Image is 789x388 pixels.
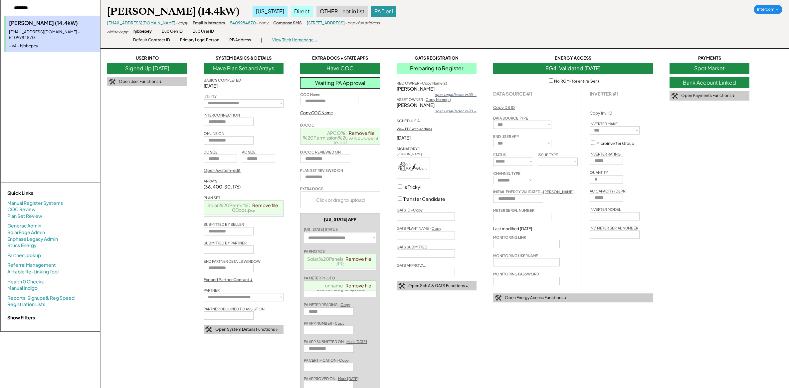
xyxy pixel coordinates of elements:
div: PA APP SUBMITTED ON - [304,339,367,344]
u: Mark [DATE] [346,339,367,344]
div: | [261,37,262,43]
div: Email in Intercom [193,20,225,26]
div: [PERSON_NAME] (14.4kW) [107,5,239,18]
div: - copy [256,20,268,26]
div: PA Tier I [371,6,396,17]
div: Preparing to Register [397,63,477,74]
div: Open Payments Functions ↓ [681,93,735,99]
div: Waiting PA Approval [300,77,380,89]
div: END USER APP [493,134,519,139]
div: Compose SMS [273,20,302,26]
div: Open System Details Functions ↓ [215,327,278,332]
div: ENERGY ACCESS [493,55,653,61]
div: [EMAIL_ADDRESS][DOMAIN_NAME] - 5409984870 [9,29,97,41]
u: Copy Name(s) [426,97,451,102]
div: - VA - hjbbepey [9,43,97,49]
div: PA PHOTOS [304,249,325,254]
div: View PDF with address [397,127,432,131]
a: Stuck Energy [7,242,37,249]
a: Enphase Legacy Admin [7,236,58,242]
div: GATS APPROVAL [397,263,426,268]
a: 5409984870 [230,20,256,25]
div: EXTRA DOCS + STATE APPS [300,55,380,61]
div: Open Sch A & GATS Functions ↓ [408,283,468,289]
label: Microinverter Group [596,141,634,146]
div: GATS PLANT NAME - [397,226,441,231]
div: Open Energy Access Functions ↓ [505,295,567,301]
div: REC OWNER - [397,81,447,86]
div: SUBMITTED BY PARTNER [204,240,247,245]
a: Generac Admin [7,222,41,229]
div: IX/COC REVIEWED ON [300,150,341,155]
u: Copy [335,321,344,325]
div: PA APPROVED ON - [304,376,359,381]
div: COC Name [300,92,320,97]
div: AC SIZE [242,150,256,155]
u: Copy [340,302,350,307]
a: SolarEdge Admin [7,229,45,236]
img: tool-icon.png [109,79,115,85]
div: PARTNER DECLINED TO ASSIST ON [204,306,265,311]
div: BASICS COMPLETED [204,78,241,83]
div: END PARTNER DETAILS WINDOW [204,259,261,264]
div: STATUS [493,152,506,157]
u: Copy [339,358,349,362]
u: Mark [DATE] [338,376,359,381]
div: PAYMENTS [670,55,749,61]
a: Remove file [346,128,377,138]
div: IX/COC [300,123,314,128]
a: COC Review [7,206,36,213]
div: Intercom → [754,5,782,14]
div: GATS SUBMITTED [397,244,427,249]
div: open Legal Person in RB → [435,92,477,97]
a: APCO%20-%20Permission%20to%20Operate.pdf [303,130,378,145]
div: Click or drag to upload [300,192,380,208]
div: [PERSON_NAME] [397,86,477,92]
div: PLAN SET REVIEWED ON [300,168,343,173]
div: PA METER READING - [304,302,350,307]
div: Bub Gen ID [162,29,183,34]
a: [EMAIL_ADDRESS][DOMAIN_NAME] [107,20,175,25]
div: EXTRA DOCS [300,186,323,191]
div: Default Contract ID [133,37,170,43]
div: Have COC [300,63,380,74]
div: Open /system-edit [204,168,241,174]
div: Bank Account Linked [670,77,749,88]
a: Plan Set Review [7,213,42,219]
div: PLAN SET [204,195,220,200]
div: Expand Partner Contact ↓ [204,277,253,283]
div: [PERSON_NAME] [397,152,430,157]
div: - copy full address [345,20,380,26]
div: INVERTER #1 [590,91,619,97]
div: hjbbepey [133,29,152,34]
div: [PERSON_NAME] [397,102,477,109]
div: [US_STATE] [253,6,288,17]
div: UTILITY [204,94,217,99]
div: (36, 400, 30, 176) [204,184,241,190]
div: MONITORING LINK [493,235,526,240]
a: Solar%20Panels%20Installed.JPG [307,256,374,266]
img: t4T5GcAAECBAgQIECgImCAVJp2JwECBAgQIECAAIEBAQNkoAQRCBAgQIAAAQIECFQEDJBK0+4kQIAAAQIECBAgMCBggAyUIAI... [397,158,430,178]
div: Direct [291,6,313,17]
u: Copy [432,226,441,230]
div: Quick Links [7,190,74,196]
div: PA METER PHOTO [304,275,335,280]
div: ARRAYS [204,179,217,184]
div: INTERCONNECTION [204,113,240,118]
div: METER SERIAL NUMBER [493,208,534,213]
u: Copy Name(s) [422,81,447,85]
div: INITIAL ENERGY VALIDATED - [493,189,574,194]
a: Manual Register Systems [7,200,63,206]
img: tool-icon.png [671,93,678,99]
div: Bub User ID [193,29,214,34]
div: ISSUE TYPE [538,152,558,157]
a: Partner Lookup [7,252,41,259]
div: Primary Legal Person [180,37,219,43]
div: [US_STATE] STATUS [304,227,338,232]
span: unnamed.png [325,282,356,288]
a: [STREET_ADDRESS] [307,20,345,25]
a: Health 0 Checks [7,278,44,285]
div: Spot Market [670,63,749,74]
div: SIGNATORY 1 [397,146,420,151]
